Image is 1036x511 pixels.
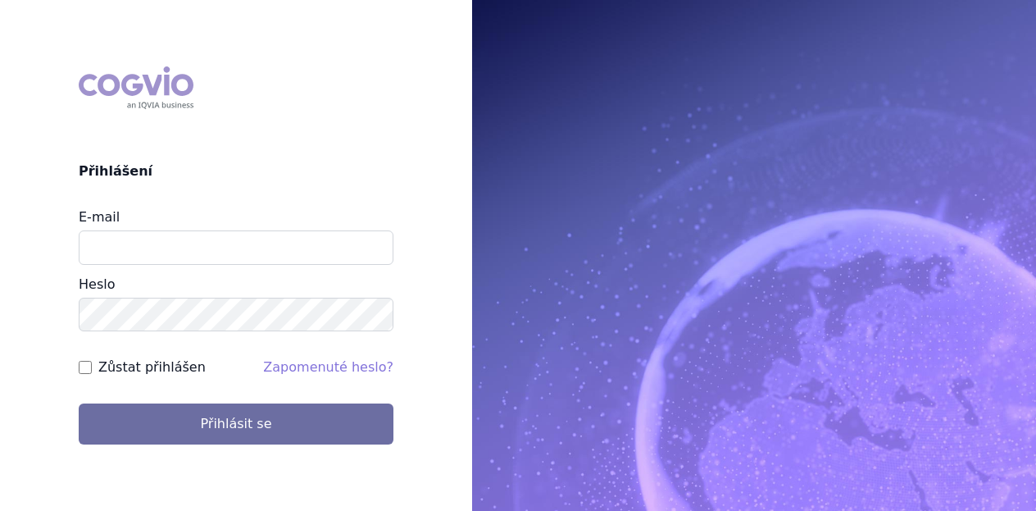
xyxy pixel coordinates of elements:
button: Přihlásit se [79,404,393,445]
label: Zůstat přihlášen [98,358,206,377]
a: Zapomenuté heslo? [263,359,393,375]
label: E-mail [79,209,120,225]
label: Heslo [79,276,115,292]
h2: Přihlášení [79,162,393,181]
div: COGVIO [79,66,193,109]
